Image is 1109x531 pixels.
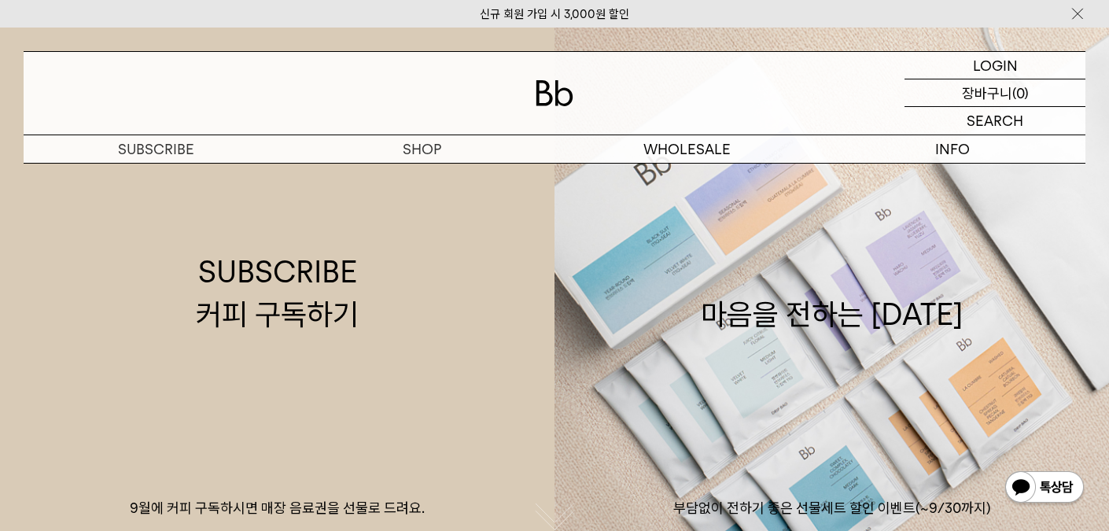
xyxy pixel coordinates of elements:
p: SEARCH [967,107,1023,135]
a: 신규 회원 가입 시 3,000원 할인 [480,7,629,21]
a: SUBSCRIBE [24,135,289,163]
div: 마음을 전하는 [DATE] [701,251,963,334]
a: SHOP [289,135,555,163]
img: 로고 [536,80,573,106]
p: LOGIN [973,52,1018,79]
div: SUBSCRIBE 커피 구독하기 [196,251,359,334]
p: 부담없이 전하기 좋은 선물세트 할인 이벤트(~9/30까지) [554,499,1109,518]
a: LOGIN [905,52,1085,79]
p: (0) [1012,79,1029,106]
p: 장바구니 [962,79,1012,106]
p: INFO [820,135,1086,163]
a: 장바구니 (0) [905,79,1085,107]
img: 카카오톡 채널 1:1 채팅 버튼 [1004,470,1085,507]
p: WHOLESALE [554,135,820,163]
